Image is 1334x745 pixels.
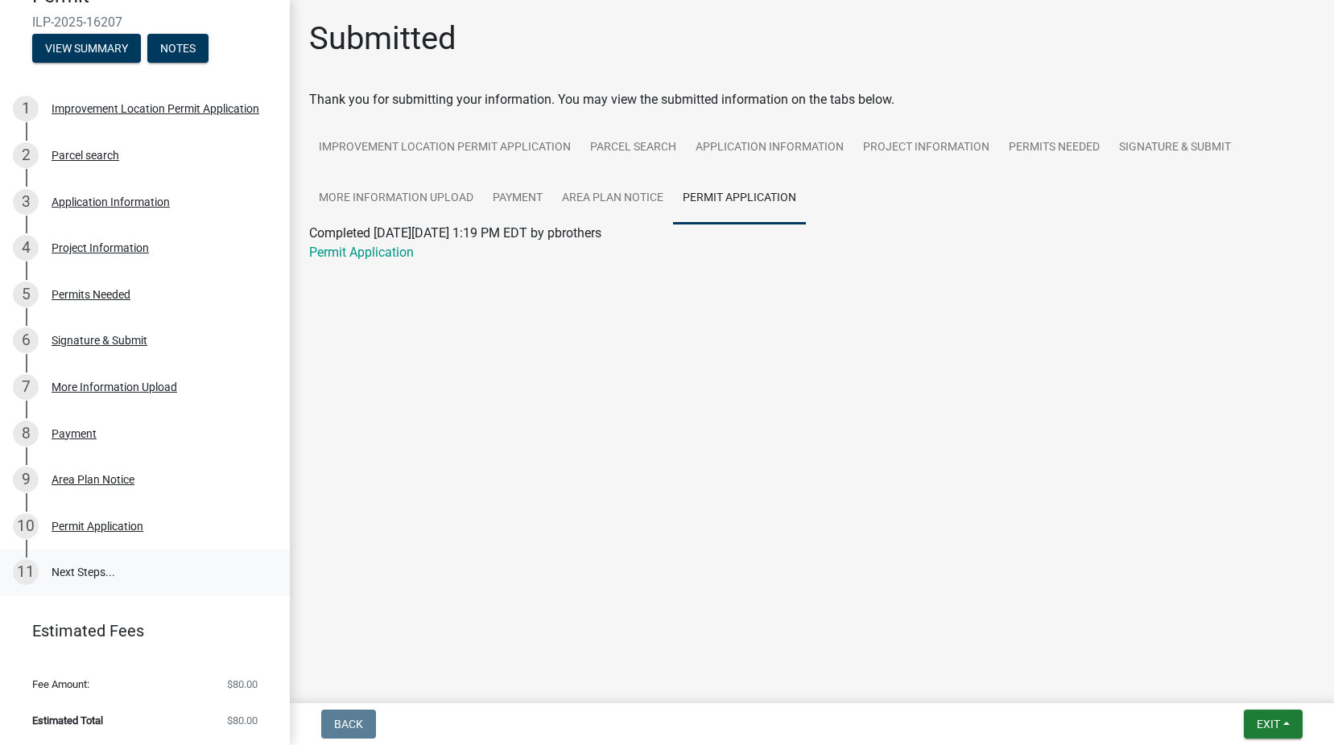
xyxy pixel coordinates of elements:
[13,189,39,215] div: 3
[32,43,141,56] wm-modal-confirm: Summary
[147,43,209,56] wm-modal-confirm: Notes
[227,715,258,726] span: $80.00
[853,122,999,174] a: Project Information
[52,474,134,485] div: Area Plan Notice
[309,245,414,260] a: Permit Application
[13,282,39,307] div: 5
[13,615,264,647] a: Estimated Fees
[227,679,258,689] span: $80.00
[13,374,39,400] div: 7
[52,381,177,393] div: More Information Upload
[13,235,39,261] div: 4
[32,715,103,726] span: Estimated Total
[309,19,456,58] h1: Submitted
[52,521,143,532] div: Permit Application
[686,122,853,174] a: Application Information
[321,710,376,739] button: Back
[580,122,686,174] a: Parcel search
[13,467,39,492] div: 9
[13,513,39,539] div: 10
[52,335,147,346] div: Signature & Submit
[309,90,1315,109] div: Thank you for submitting your information. You may view the submitted information on the tabs below.
[334,718,363,731] span: Back
[32,14,258,30] span: ILP-2025-16207
[147,34,209,63] button: Notes
[52,242,149,253] div: Project Information
[1257,718,1280,731] span: Exit
[52,103,259,114] div: Improvement Location Permit Application
[999,122,1109,174] a: Permits Needed
[13,142,39,168] div: 2
[52,196,170,208] div: Application Information
[309,173,483,224] a: More Information Upload
[13,96,39,121] div: 1
[1109,122,1241,174] a: Signature & Submit
[483,173,552,224] a: Payment
[13,327,39,353] div: 6
[52,289,130,300] div: Permits Needed
[32,679,89,689] span: Fee Amount:
[52,428,97,439] div: Payment
[309,225,601,241] span: Completed [DATE][DATE] 1:19 PM EDT by pbrothers
[1244,710,1303,739] button: Exit
[52,150,119,161] div: Parcel search
[673,173,806,224] a: Permit Application
[552,173,673,224] a: Area Plan Notice
[13,559,39,585] div: 11
[13,421,39,447] div: 8
[309,122,580,174] a: Improvement Location Permit Application
[32,34,141,63] button: View Summary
